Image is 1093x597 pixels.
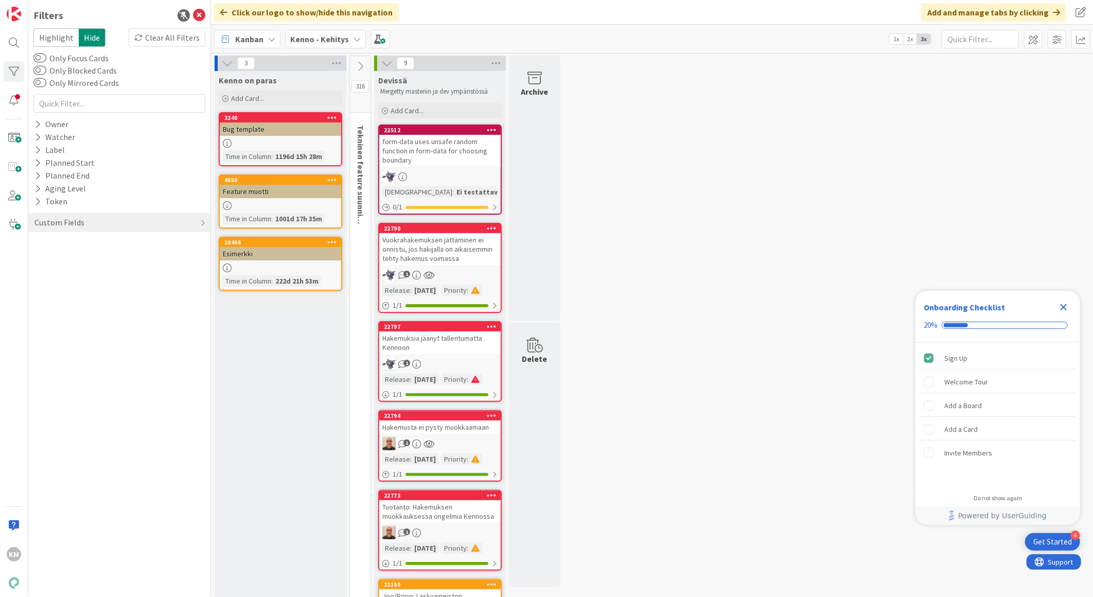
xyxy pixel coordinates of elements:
div: Add a Card is incomplete. [920,418,1076,441]
div: Add a Board [944,399,982,412]
div: Time in Column [223,213,271,224]
div: 22199 [384,581,501,588]
span: 1 [403,529,410,535]
div: Onboarding Checklist [924,301,1005,313]
div: Priority [442,374,467,385]
div: Priority [442,542,467,554]
div: Checklist Container [915,291,1080,525]
span: 9 [397,57,414,69]
a: 22790Vuokrahakemuksen jättäminen ei onnistu, jos hakijalla on aikaisemmin tehty hakemus voimassaL... [378,223,502,313]
span: 316 [351,80,369,93]
span: : [410,453,412,465]
div: 22794 [384,412,501,419]
img: LM [382,357,396,371]
span: : [271,213,273,224]
div: LM [379,357,501,371]
span: 1 / 1 [393,558,402,569]
img: MK [382,526,396,539]
div: [DATE] [412,542,438,554]
label: Only Blocked Cards [33,64,117,77]
div: Sign Up is complete. [920,347,1076,370]
div: [DATE] [412,285,438,296]
div: 18466Esimerkki [220,238,341,260]
div: Watcher [33,131,76,144]
span: : [467,542,468,554]
div: 22790 [379,224,501,233]
div: 1196d 15h 28m [273,151,325,162]
div: 0/1 [379,201,501,214]
div: 22512form-data uses unsafe random function in form-data for choosing boundary [379,126,501,167]
div: Planned Start [33,156,96,169]
span: 1x [889,34,903,44]
div: Welcome Tour [944,376,988,388]
div: [DATE] [412,453,438,465]
div: Close Checklist [1055,299,1072,315]
span: : [452,186,454,198]
span: Highlight [33,28,79,47]
div: 1/1 [379,557,501,570]
div: 1/1 [379,299,501,312]
span: : [467,285,468,296]
div: Footer [915,506,1080,525]
span: Kenno on paras [219,75,277,85]
span: Powered by UserGuiding [958,510,1047,522]
div: Hakemusta ei pysty muokkaamaan [379,420,501,434]
div: Tuotanto: Hakemuksen muokkauksessa ongelmia Kennossa [379,500,501,523]
div: Archive [521,85,549,98]
div: 22790Vuokrahakemuksen jättäminen ei onnistu, jos hakijalla on aikaisemmin tehty hakemus voimassa [379,224,501,265]
button: Only Mirrored Cards [33,78,46,88]
input: Quick Filter... [942,30,1019,48]
div: Invite Members [944,447,992,459]
div: 18466 [220,238,341,247]
span: Tekninen feature suunnittelu ja toteutus [356,125,366,279]
div: Add and manage tabs by clicking [921,3,1066,22]
div: MK [379,526,501,539]
div: 1001d 17h 35m [273,213,325,224]
div: Delete [522,353,548,365]
span: : [467,453,468,465]
div: MK [379,437,501,450]
img: Visit kanbanzone.com [7,7,21,21]
div: [DATE] [412,374,438,385]
div: form-data uses unsafe random function in form-data for choosing boundary [379,135,501,167]
span: Devissä [378,75,407,85]
div: 22773Tuotanto: Hakemuksen muokkauksessa ongelmia Kennossa [379,491,501,523]
p: Mergetty masteriin ja dev ympäristössä [380,87,500,96]
a: 22794Hakemusta ei pysty muokkaamaanMKRelease:[DATE]Priority:1/1 [378,410,502,482]
div: Click our logo to show/hide this navigation [214,3,399,22]
div: Vuokrahakemuksen jättäminen ei onnistu, jos hakijalla on aikaisemmin tehty hakemus voimassa [379,233,501,265]
span: : [410,374,412,385]
span: 0 / 1 [393,202,402,213]
div: KM [7,547,21,561]
span: : [467,374,468,385]
div: Checklist progress: 20% [924,321,1072,330]
a: 22797Hakemuksia jäänyt tallentumatta KennoonLMRelease:[DATE]Priority:1/1 [378,321,502,402]
div: Add a Card [944,423,978,435]
div: Esimerkki [220,247,341,260]
a: Powered by UserGuiding [921,506,1075,525]
div: Token [33,195,68,208]
div: [DEMOGRAPHIC_DATA] [382,186,452,198]
div: Aging Level [33,182,87,195]
div: Add a Board is incomplete. [920,394,1076,417]
div: Sign Up [944,352,967,364]
span: Hide [79,28,105,47]
span: 1 [403,440,410,446]
label: Only Mirrored Cards [33,77,119,89]
div: Time in Column [223,151,271,162]
img: LM [382,268,396,282]
div: Planned End [33,169,91,182]
a: 22512form-data uses unsafe random function in form-data for choosing boundaryLM[DEMOGRAPHIC_DATA]... [378,125,502,215]
div: Label [33,144,66,156]
button: Only Blocked Cards [33,65,46,76]
span: 1 / 1 [393,300,402,311]
div: 3240 [220,113,341,122]
div: Clear All Filters [129,28,205,47]
div: 22794Hakemusta ei pysty muokkaamaan [379,411,501,434]
div: 1/1 [379,468,501,481]
span: : [271,151,273,162]
div: 4650Feature muotti [220,175,341,198]
div: 22773 [384,492,501,499]
div: Release [382,453,410,465]
span: 1 / 1 [393,389,402,400]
